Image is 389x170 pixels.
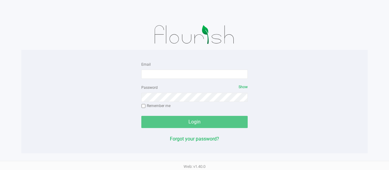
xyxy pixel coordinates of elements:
[141,85,158,90] label: Password
[141,62,151,67] label: Email
[170,135,219,143] button: Forgot your password?
[239,85,248,89] span: Show
[184,164,205,169] span: Web: v1.40.0
[141,103,170,109] label: Remember me
[141,104,146,108] input: Remember me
